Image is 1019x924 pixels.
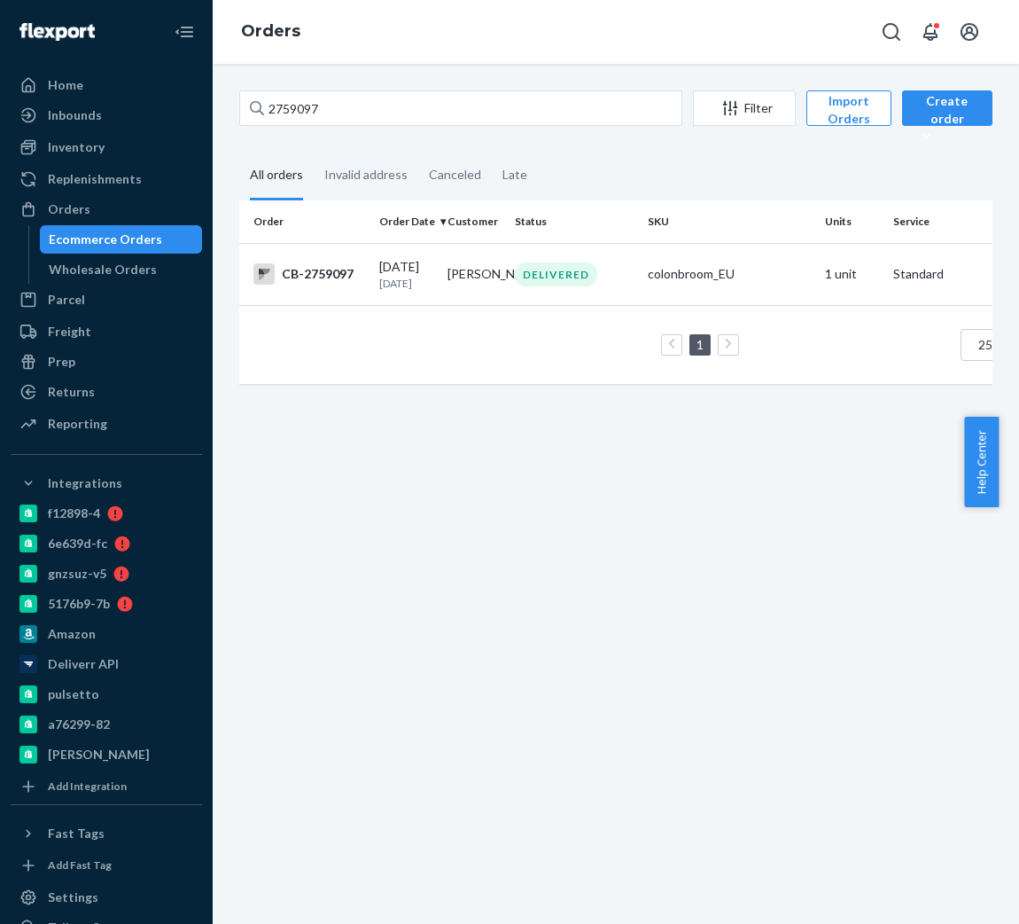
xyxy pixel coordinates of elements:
[48,474,122,492] div: Integrations
[167,14,202,50] button: Close Navigation
[48,505,100,522] div: f12898-4
[11,560,202,588] a: gnzsuz-v5
[11,348,202,376] a: Prep
[48,106,102,124] div: Inbounds
[48,889,98,906] div: Settings
[11,101,202,129] a: Inbounds
[241,21,300,41] a: Orders
[693,337,707,352] a: Page 1 is your current page
[11,71,202,99] a: Home
[48,138,105,156] div: Inventory
[11,650,202,678] a: Deliverr API
[11,680,202,709] a: pulsetto
[693,90,796,126] button: Filter
[48,323,91,341] div: Freight
[48,565,106,583] div: gnzsuz-v5
[239,90,682,126] input: Search orders
[11,883,202,912] a: Settings
[250,152,303,200] div: All orders
[11,620,202,648] a: Amazon
[49,231,162,248] div: Ecommerce Orders
[818,200,886,243] th: Units
[48,825,105,842] div: Fast Tags
[19,23,95,41] img: Flexport logo
[379,258,433,291] div: [DATE]
[48,200,90,218] div: Orders
[227,6,315,58] ol: breadcrumbs
[48,716,110,733] div: a76299-82
[48,535,107,552] div: 6e639d-fc
[508,200,641,243] th: Status
[11,855,202,876] a: Add Fast Tag
[893,265,1012,283] p: Standard
[11,317,202,346] a: Freight
[48,625,96,643] div: Amazon
[324,152,408,198] div: Invalid address
[11,710,202,739] a: a76299-82
[48,76,83,94] div: Home
[886,200,1019,243] th: Service
[48,857,112,873] div: Add Fast Tag
[641,200,818,243] th: SKU
[429,152,481,198] div: Canceled
[11,819,202,848] button: Fast Tags
[440,243,509,305] td: [PERSON_NAME]
[694,99,795,117] div: Filter
[379,276,433,291] p: [DATE]
[515,262,597,286] div: DELIVERED
[239,200,372,243] th: Order
[48,779,127,794] div: Add Integration
[11,286,202,314] a: Parcel
[874,14,909,50] button: Open Search Box
[48,746,150,763] div: [PERSON_NAME]
[806,90,891,126] button: Import Orders
[48,353,75,371] div: Prep
[48,685,99,703] div: pulsetto
[11,590,202,618] a: 5176b9-7b
[11,469,202,497] button: Integrations
[11,133,202,161] a: Inventory
[40,255,203,284] a: Wholesale Orders
[447,214,502,229] div: Customer
[48,595,110,613] div: 5176b9-7b
[902,90,992,126] button: Create order
[48,170,142,188] div: Replenishments
[48,655,119,673] div: Deliverr API
[11,499,202,528] a: f12898-4
[913,14,948,50] button: Open notifications
[11,165,202,193] a: Replenishments
[11,195,202,223] a: Orders
[40,225,203,254] a: Ecommerce Orders
[48,383,95,401] div: Returns
[11,529,202,558] a: 6e639d-fc
[11,776,202,797] a: Add Integration
[502,152,527,198] div: Late
[11,378,202,406] a: Returns
[253,263,365,285] div: CB-2759097
[952,14,987,50] button: Open account menu
[648,265,811,283] div: colonbroom_EU
[11,740,202,769] a: [PERSON_NAME]
[915,92,979,145] div: Create order
[964,417,999,507] button: Help Center
[11,410,202,438] a: Reporting
[48,291,85,309] div: Parcel
[818,243,886,305] td: 1 unit
[48,415,107,433] div: Reporting
[49,261,157,278] div: Wholesale Orders
[372,200,440,243] th: Order Date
